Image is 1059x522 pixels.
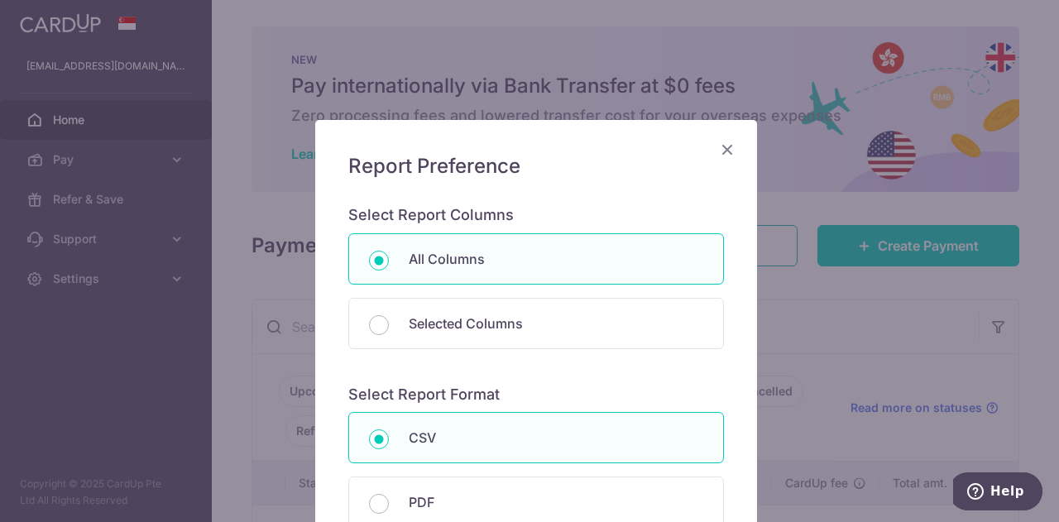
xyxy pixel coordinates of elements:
[348,386,724,405] h6: Select Report Format
[409,428,703,448] p: CSV
[409,249,703,269] p: All Columns
[409,314,703,333] p: Selected Columns
[409,492,703,512] p: PDF
[348,206,724,225] h6: Select Report Columns
[37,12,71,26] span: Help
[717,140,737,160] button: Close
[348,153,724,180] h5: Report Preference
[953,472,1042,514] iframe: Opens a widget where you can find more information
